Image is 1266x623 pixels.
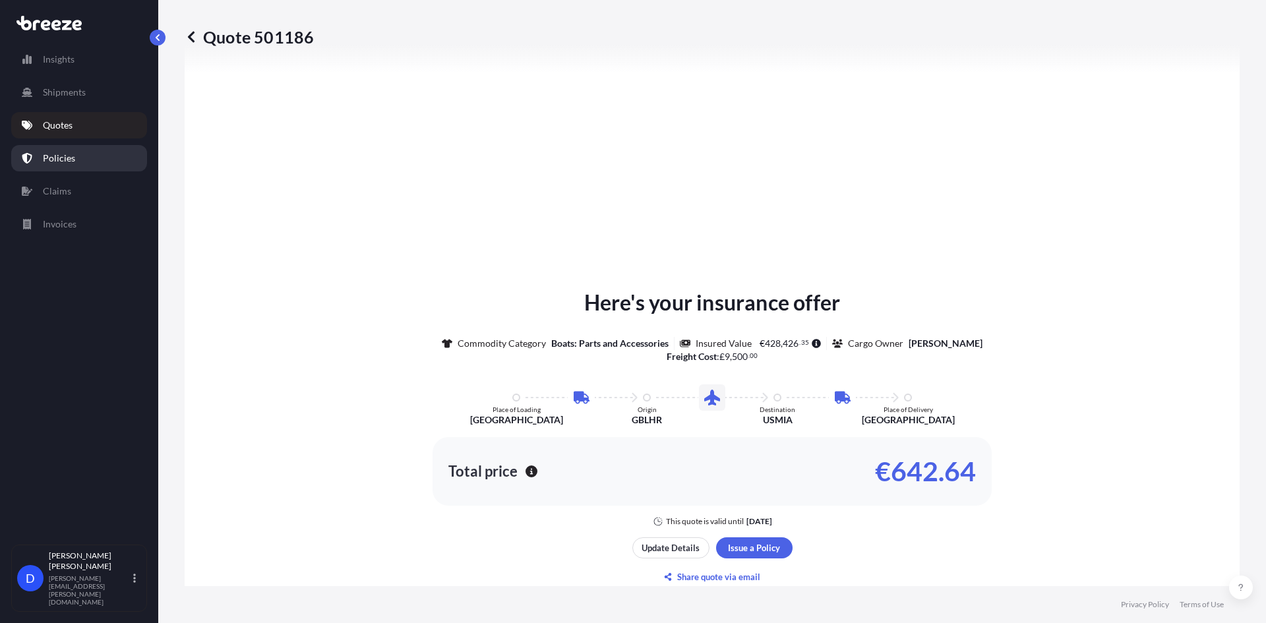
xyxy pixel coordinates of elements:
[638,405,657,413] p: Origin
[748,353,750,358] span: .
[763,413,793,427] p: USMIA
[719,352,725,361] span: £
[862,413,955,427] p: [GEOGRAPHIC_DATA]
[1180,599,1224,610] a: Terms of Use
[584,287,840,318] p: Here's your insurance offer
[728,541,780,554] p: Issue a Policy
[43,119,73,132] p: Quotes
[667,351,717,362] b: Freight Cost
[801,340,809,345] span: 35
[1121,599,1169,610] a: Privacy Policy
[884,405,933,413] p: Place of Delivery
[732,352,748,361] span: 500
[632,413,662,427] p: GBLHR
[11,79,147,105] a: Shipments
[43,86,86,99] p: Shipments
[730,352,732,361] span: ,
[11,178,147,204] a: Claims
[632,566,793,587] button: Share quote via email
[799,340,800,345] span: .
[716,537,793,558] button: Issue a Policy
[493,405,541,413] p: Place of Loading
[725,352,730,361] span: 9
[49,574,131,606] p: [PERSON_NAME][EMAIL_ADDRESS][PERSON_NAME][DOMAIN_NAME]
[551,337,669,350] p: Boats: Parts and Accessories
[642,541,700,554] p: Update Details
[11,145,147,171] a: Policies
[185,26,314,47] p: Quote 501186
[909,337,982,350] p: [PERSON_NAME]
[667,350,758,363] p: :
[43,152,75,165] p: Policies
[666,516,744,527] p: This quote is valid until
[11,46,147,73] a: Insights
[11,112,147,138] a: Quotes
[848,337,903,350] p: Cargo Owner
[11,211,147,237] a: Invoices
[750,353,758,358] span: 00
[875,461,976,482] p: €642.64
[26,572,35,585] span: D
[677,570,760,583] p: Share quote via email
[632,537,709,558] button: Update Details
[458,337,546,350] p: Commodity Category
[43,218,76,231] p: Invoices
[43,53,75,66] p: Insights
[760,405,795,413] p: Destination
[760,339,765,348] span: €
[765,339,781,348] span: 428
[49,550,131,572] p: [PERSON_NAME] [PERSON_NAME]
[783,339,799,348] span: 426
[696,337,752,350] p: Insured Value
[448,465,518,478] p: Total price
[43,185,71,198] p: Claims
[781,339,783,348] span: ,
[746,516,772,527] p: [DATE]
[470,413,563,427] p: [GEOGRAPHIC_DATA]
